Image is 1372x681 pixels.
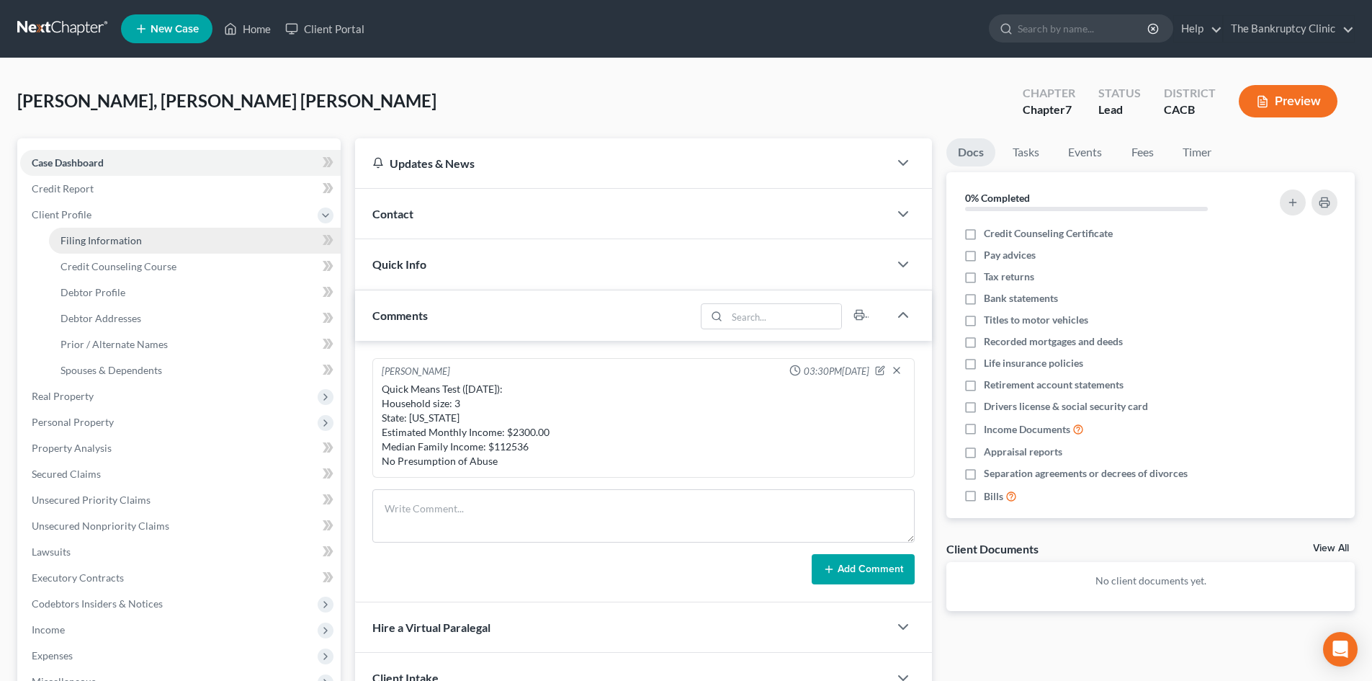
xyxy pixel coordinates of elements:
span: Codebtors Insiders & Notices [32,597,163,610]
span: Case Dashboard [32,156,104,169]
span: 03:30PM[DATE] [804,365,869,378]
span: Tax returns [984,270,1034,284]
span: New Case [151,24,199,35]
p: No client documents yet. [958,574,1343,588]
div: Client Documents [946,541,1039,556]
a: Debtor Profile [49,280,341,306]
span: Prior / Alternate Names [60,338,168,350]
input: Search... [727,304,842,329]
span: Real Property [32,390,94,402]
div: [PERSON_NAME] [382,365,450,379]
div: Chapter [1023,102,1075,118]
span: Income Documents [984,422,1070,437]
a: Spouses & Dependents [49,357,341,383]
a: Help [1174,16,1222,42]
span: Executory Contracts [32,571,124,584]
a: Credit Counseling Course [49,254,341,280]
input: Search by name... [1018,15,1149,42]
a: Case Dashboard [20,150,341,176]
span: Credit Counseling Certificate [984,226,1113,241]
a: Events [1057,138,1113,166]
span: 7 [1065,102,1072,116]
a: Debtor Addresses [49,306,341,331]
a: Executory Contracts [20,565,341,591]
a: Credit Report [20,176,341,202]
span: Filing Information [60,234,142,246]
div: Open Intercom Messenger [1323,632,1358,667]
span: Comments [372,308,428,322]
span: Life insurance policies [984,356,1083,370]
a: Lawsuits [20,539,341,565]
span: [PERSON_NAME], [PERSON_NAME] [PERSON_NAME] [17,90,436,111]
a: Docs [946,138,995,166]
div: Updates & News [372,156,871,171]
span: Personal Property [32,416,114,428]
span: Appraisal reports [984,445,1062,459]
span: Unsecured Priority Claims [32,494,151,506]
div: Status [1098,85,1141,102]
a: Unsecured Priority Claims [20,487,341,513]
span: Quick Info [372,257,426,271]
div: Lead [1098,102,1141,118]
button: Preview [1239,85,1337,117]
span: Drivers license & social security card [984,399,1148,414]
span: Contact [372,207,413,221]
a: Fees [1119,138,1165,166]
span: Recorded mortgages and deeds [984,334,1123,349]
span: Lawsuits [32,546,71,558]
span: Retirement account statements [984,378,1124,392]
a: Client Portal [278,16,372,42]
span: Hire a Virtual Paralegal [372,620,490,634]
div: District [1164,85,1216,102]
a: View All [1313,543,1349,553]
span: Expenses [32,649,73,662]
span: Bank statements [984,291,1058,306]
a: Prior / Alternate Names [49,331,341,357]
div: Chapter [1023,85,1075,102]
a: Tasks [1001,138,1051,166]
div: CACB [1164,102,1216,118]
span: Credit Report [32,182,94,195]
a: Secured Claims [20,461,341,487]
span: Unsecured Nonpriority Claims [32,520,169,532]
span: Debtor Profile [60,286,125,298]
strong: 0% Completed [965,192,1030,204]
span: Separation agreements or decrees of divorces [984,466,1188,481]
span: Property Analysis [32,442,112,454]
a: Unsecured Nonpriority Claims [20,513,341,539]
span: Titles to motor vehicles [984,313,1088,327]
a: The Bankruptcy Clinic [1224,16,1354,42]
span: Client Profile [32,208,91,221]
span: Debtor Addresses [60,312,141,324]
a: Home [217,16,278,42]
a: Filing Information [49,228,341,254]
button: Add Comment [812,554,915,584]
span: Income [32,623,65,636]
a: Property Analysis [20,435,341,461]
span: Spouses & Dependents [60,364,162,376]
span: Secured Claims [32,468,101,480]
span: Credit Counseling Course [60,260,176,272]
span: Bills [984,489,1003,504]
a: Timer [1171,138,1223,166]
div: Quick Means Test ([DATE]): Household size: 3 State: [US_STATE] Estimated Monthly Income: $2300.00... [382,382,905,468]
span: Pay advices [984,248,1036,262]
